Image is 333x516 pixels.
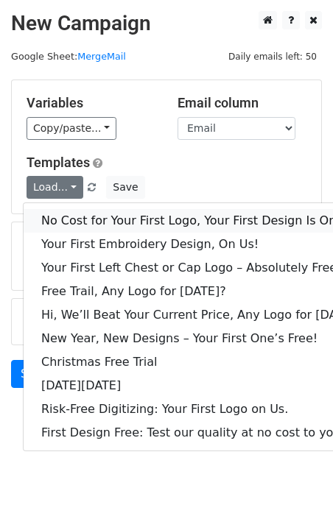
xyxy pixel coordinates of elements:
[106,176,144,199] button: Save
[11,360,60,388] a: Send
[27,117,116,140] a: Copy/paste...
[27,95,155,111] h5: Variables
[27,155,90,170] a: Templates
[223,49,322,65] span: Daily emails left: 50
[11,51,126,62] small: Google Sheet:
[77,51,126,62] a: MergeMail
[27,176,83,199] a: Load...
[178,95,306,111] h5: Email column
[11,11,322,36] h2: New Campaign
[259,445,333,516] iframe: Chat Widget
[223,51,322,62] a: Daily emails left: 50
